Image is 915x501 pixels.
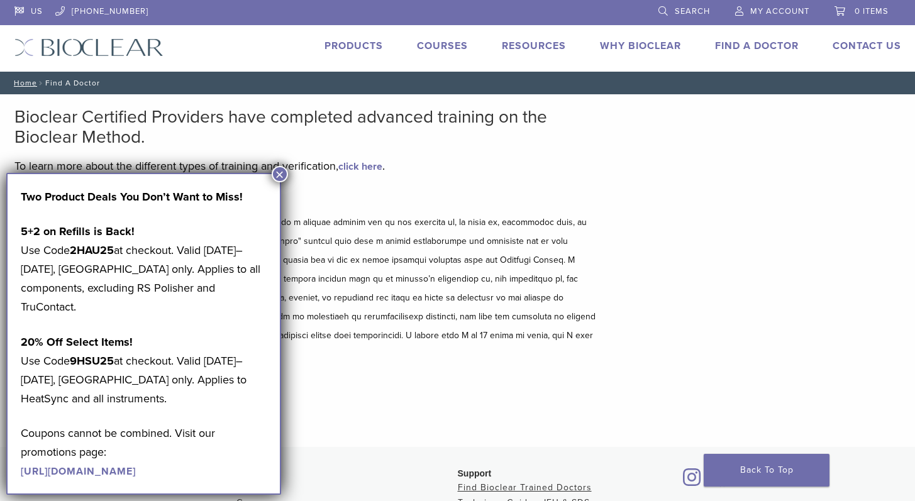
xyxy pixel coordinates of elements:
[600,40,681,52] a: Why Bioclear
[715,40,799,52] a: Find A Doctor
[21,424,267,480] p: Coupons cannot be combined. Visit our promotions page:
[855,6,889,16] span: 0 items
[338,160,382,173] a: click here
[704,454,829,487] a: Back To Top
[21,333,267,408] p: Use Code at checkout. Valid [DATE]–[DATE], [GEOGRAPHIC_DATA] only. Applies to HeatSync and all in...
[70,354,114,368] strong: 9HSU25
[14,107,599,147] h2: Bioclear Certified Providers have completed advanced training on the Bioclear Method.
[10,79,37,87] a: Home
[679,475,706,488] a: Bioclear
[70,243,114,257] strong: 2HAU25
[14,157,599,175] p: To learn more about the different types of training and verification, .
[14,213,599,364] p: L ipsumdolor sita con adipisc eli se doeiusmod te Incididu utlaboree do m aliquae adminim ven qu ...
[21,465,136,478] a: [URL][DOMAIN_NAME]
[21,190,243,204] strong: Two Product Deals You Don’t Want to Miss!
[14,38,164,57] img: Bioclear
[324,40,383,52] a: Products
[272,166,288,182] button: Close
[675,6,710,16] span: Search
[458,468,492,478] span: Support
[458,482,592,493] a: Find Bioclear Trained Doctors
[14,192,599,207] h5: Disclaimer and Release of Liability
[37,80,45,86] span: /
[21,222,267,316] p: Use Code at checkout. Valid [DATE]–[DATE], [GEOGRAPHIC_DATA] only. Applies to all components, exc...
[21,224,135,238] strong: 5+2 on Refills is Back!
[750,6,809,16] span: My Account
[417,40,468,52] a: Courses
[5,72,911,94] nav: Find A Doctor
[502,40,566,52] a: Resources
[833,40,901,52] a: Contact Us
[21,335,133,349] strong: 20% Off Select Items!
